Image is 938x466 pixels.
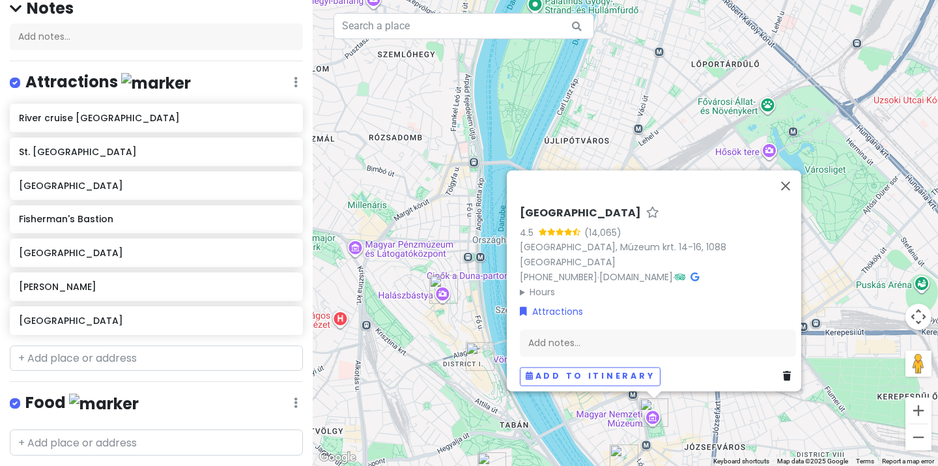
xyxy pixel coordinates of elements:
[520,240,726,269] a: [GEOGRAPHIC_DATA], Múzeum krt. 14-16, 1088 [GEOGRAPHIC_DATA]
[905,398,931,424] button: Zoom in
[69,394,139,414] img: marker
[713,457,769,466] button: Keyboard shortcuts
[882,458,934,465] a: Report a map error
[770,170,801,201] button: Close
[19,315,293,327] h6: [GEOGRAPHIC_DATA]
[19,146,293,158] h6: St. [GEOGRAPHIC_DATA]
[334,13,594,39] input: Search a place
[316,449,359,466] a: Open this area in Google Maps (opens a new window)
[520,367,661,386] button: Add to itinerary
[25,72,191,93] h4: Attractions
[640,398,668,427] div: Hungarian National Museum
[121,73,191,93] img: marker
[25,392,139,414] h4: Food
[316,449,359,466] img: Google
[466,342,494,371] div: Buda Castle
[777,458,848,465] span: Map data ©2025 Google
[19,213,293,225] h6: Fisherman's Bastion
[520,226,539,240] div: 4.5
[10,345,303,371] input: + Add place or address
[646,207,659,220] a: Star place
[520,285,796,299] summary: Hours
[10,430,303,456] input: + Add place or address
[905,304,931,330] button: Map camera controls
[429,275,458,304] div: Fisherman's Bastion
[520,270,597,284] a: [PHONE_NUMBER]
[520,207,796,299] div: · ·
[783,369,796,383] a: Delete place
[675,272,685,282] i: Tripadvisor
[599,270,673,284] a: [DOMAIN_NAME]
[10,23,303,51] div: Add notes...
[690,272,699,282] i: Google Maps
[520,329,796,357] div: Add notes...
[584,226,621,240] div: (14,065)
[19,281,293,293] h6: [PERSON_NAME]
[520,207,641,220] h6: [GEOGRAPHIC_DATA]
[520,304,583,319] a: Attractions
[905,351,931,377] button: Drag Pegman onto the map to open Street View
[905,424,931,450] button: Zoom out
[856,458,874,465] a: Terms
[19,247,293,259] h6: [GEOGRAPHIC_DATA]
[19,112,293,124] h6: River cruise [GEOGRAPHIC_DATA]
[19,180,293,192] h6: [GEOGRAPHIC_DATA]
